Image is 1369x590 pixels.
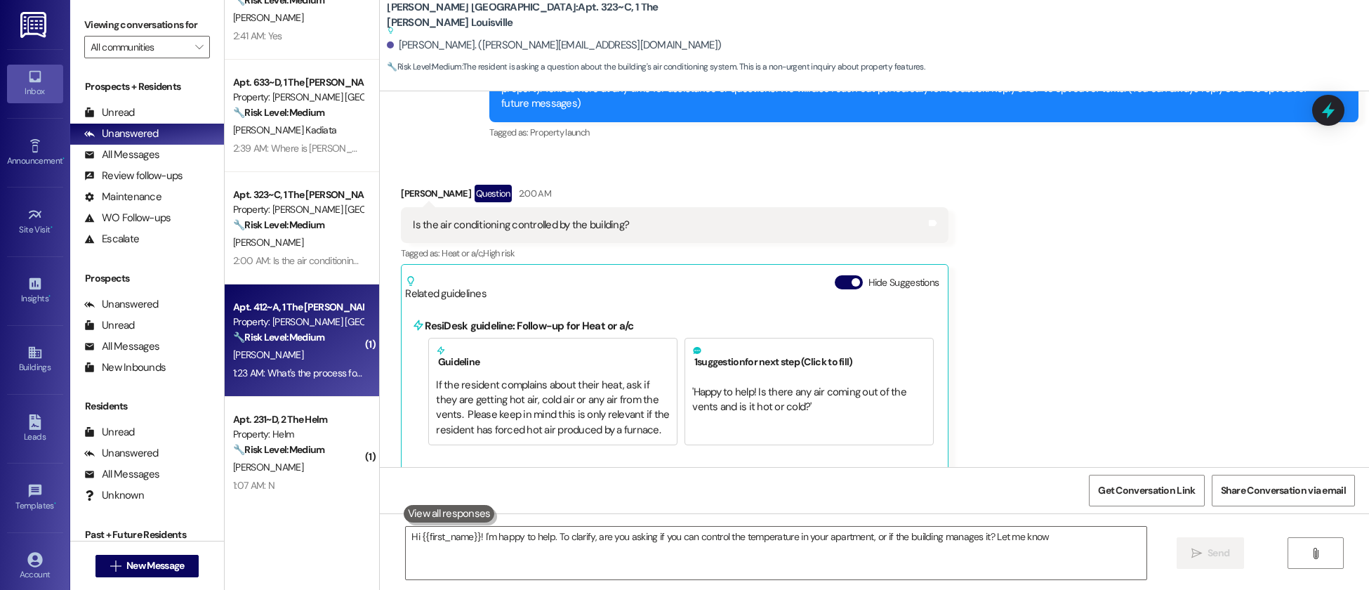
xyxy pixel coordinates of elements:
[233,348,303,361] span: [PERSON_NAME]
[425,319,633,333] b: ResiDesk guideline: Follow-up for Heat or a/c
[233,11,303,24] span: [PERSON_NAME]
[126,558,184,573] span: New Message
[406,527,1146,579] textarea: Hi {{first_name}}! I'm happy to help. To clarify, are you asking
[233,367,626,379] div: 1:23 AM: What's the process for paying the electric bill since that isn't included if I'm not mis...
[62,154,65,164] span: •
[84,211,171,225] div: WO Follow-ups
[7,203,63,241] a: Site Visit •
[233,124,336,136] span: [PERSON_NAME] Kadiata
[84,425,135,440] div: Unread
[233,254,468,267] div: 2:00 AM: Is the air conditioning controlled by the building?
[489,122,1358,143] div: Tagged as:
[387,61,461,72] strong: 🔧 Risk Level: Medium
[84,318,135,333] div: Unread
[436,346,670,368] h5: Guideline
[1212,475,1355,506] button: Share Conversation via email
[84,339,159,354] div: All Messages
[84,190,161,204] div: Maintenance
[84,105,135,120] div: Unread
[84,232,139,247] div: Escalate
[84,147,159,162] div: All Messages
[233,218,324,231] strong: 🔧 Risk Level: Medium
[7,410,63,448] a: Leads
[692,346,926,368] h5: 1 suggestion for next step (Click to fill)
[475,185,512,202] div: Question
[7,65,63,103] a: Inbox
[1310,548,1321,559] i: 
[7,548,63,586] a: Account
[84,488,144,503] div: Unknown
[110,560,121,572] i: 
[195,41,203,53] i: 
[233,331,324,343] strong: 🔧 Risk Level: Medium
[1098,483,1195,498] span: Get Conversation Link
[233,236,303,249] span: [PERSON_NAME]
[1208,546,1229,560] span: Send
[1191,548,1202,559] i: 
[387,38,721,53] div: [PERSON_NAME]. ([PERSON_NAME][EMAIL_ADDRESS][DOMAIN_NAME])
[387,60,925,74] span: : The resident is asking a question about the building's air conditioning system. This is a non-u...
[413,218,629,232] div: Is the air conditioning controlled by the building?
[70,527,224,542] div: Past + Future Residents
[233,142,386,155] div: 2:39 AM: Where is [PERSON_NAME] ?
[483,247,515,259] span: High risk
[7,272,63,310] a: Insights •
[233,75,363,90] div: Apt. 633~D, 1 The [PERSON_NAME] Louisville
[233,300,363,315] div: Apt. 412~A, 1 The [PERSON_NAME] Louisville
[515,186,551,201] div: 2:00 AM
[84,169,183,183] div: Review follow-ups
[95,555,199,577] button: New Message
[233,202,363,217] div: Property: [PERSON_NAME] [GEOGRAPHIC_DATA]
[1221,483,1346,498] span: Share Conversation via email
[54,499,56,509] span: •
[401,243,948,263] div: Tagged as:
[233,90,363,105] div: Property: [PERSON_NAME] [GEOGRAPHIC_DATA]
[84,360,166,375] div: New Inbounds
[84,446,159,461] div: Unanswered
[91,36,187,58] input: All communities
[233,427,363,442] div: Property: Helm
[401,185,948,207] div: [PERSON_NAME]
[84,297,159,312] div: Unanswered
[233,188,363,202] div: Apt. 323~C, 1 The [PERSON_NAME] Louisville
[405,275,487,301] div: Related guidelines
[233,479,275,492] div: 1:07 AM: N
[84,14,210,36] label: Viewing conversations for
[48,291,51,301] span: •
[233,29,282,42] div: 2:41 AM: Yes
[1177,537,1245,569] button: Send
[20,12,49,38] img: ResiDesk Logo
[233,443,324,456] strong: 🔧 Risk Level: Medium
[70,79,224,94] div: Prospects + Residents
[1089,475,1204,506] button: Get Conversation Link
[84,126,159,141] div: Unanswered
[7,341,63,379] a: Buildings
[84,467,159,482] div: All Messages
[436,378,670,438] div: If the resident complains about their heat, ask if they are getting hot air, cold air or any air ...
[7,479,63,517] a: Templates •
[530,126,589,138] span: Property launch
[233,106,324,119] strong: 🔧 Risk Level: Medium
[868,275,939,290] label: Hide Suggestions
[692,385,908,414] span: ' Happy to help! Is there any air coming out of the vents and is it hot or cold? '
[233,315,363,329] div: Property: [PERSON_NAME] [GEOGRAPHIC_DATA]
[233,461,303,473] span: [PERSON_NAME]
[70,271,224,286] div: Prospects
[51,223,53,232] span: •
[442,247,483,259] span: Heat or a/c ,
[70,399,224,414] div: Residents
[233,412,363,427] div: Apt. 231~D, 2 The Helm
